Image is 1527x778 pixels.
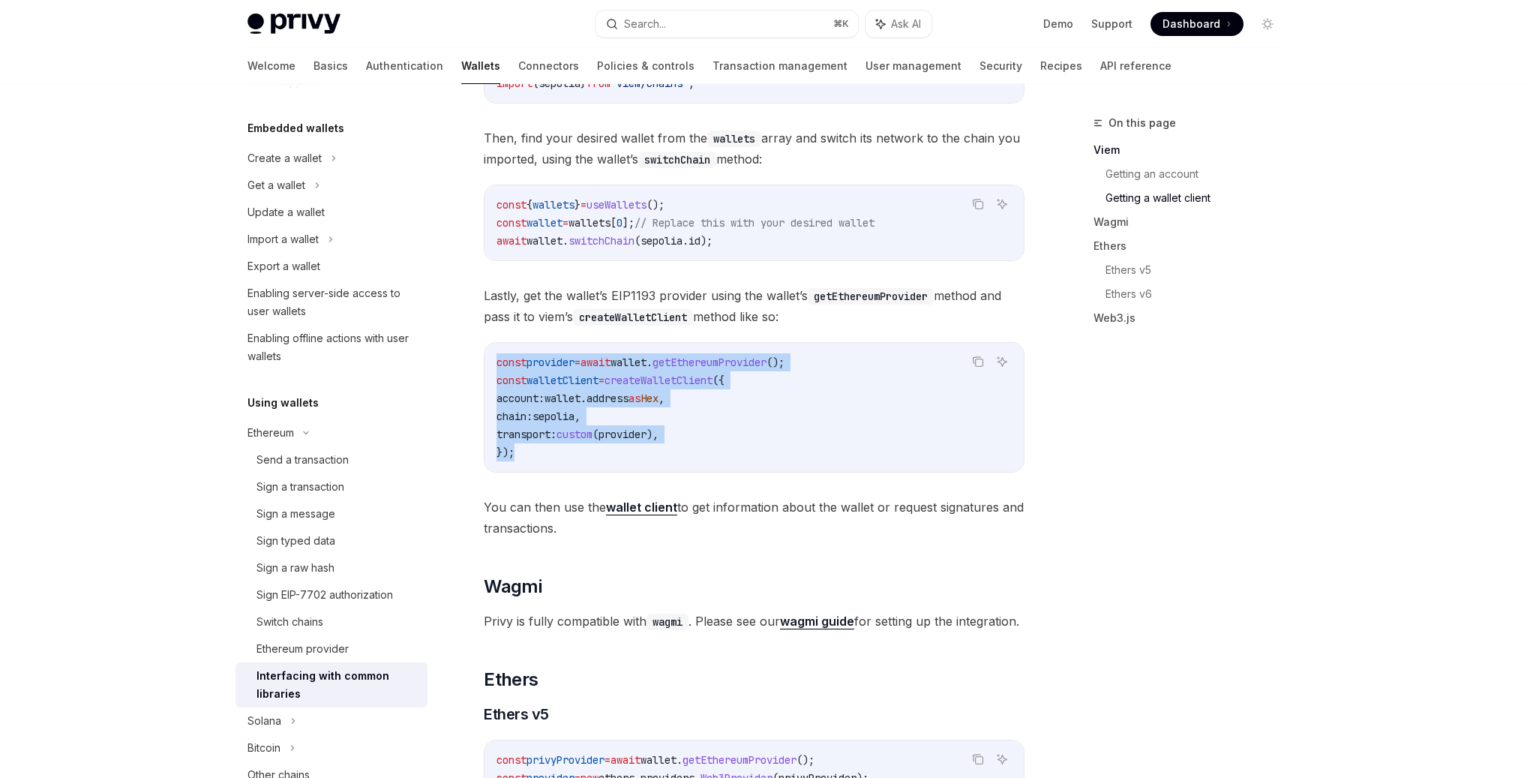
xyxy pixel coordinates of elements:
[640,753,676,767] span: wallet
[610,753,640,767] span: await
[968,194,988,214] button: Copy the contents from the code block
[580,392,586,405] span: .
[616,216,622,230] span: 0
[256,505,335,523] div: Sign a message
[526,374,598,387] span: walletClient
[1091,17,1132,32] a: Support
[658,392,664,405] span: ,
[865,48,961,84] a: User management
[707,131,761,147] code: wallets
[646,428,658,441] span: ),
[992,352,1012,371] button: Ask AI
[638,152,716,168] code: switchChain
[235,635,427,662] a: Ethereum provider
[1093,234,1291,258] a: Ethers
[968,352,988,371] button: Copy the contents from the code block
[526,356,574,369] span: provider
[1255,12,1279,36] button: Toggle dark mode
[247,48,295,84] a: Welcome
[526,753,604,767] span: privyProvider
[496,428,556,441] span: transport:
[496,446,514,459] span: });
[1150,12,1243,36] a: Dashboard
[484,704,549,725] span: Ethers v5
[688,234,700,248] span: id
[313,48,348,84] a: Basics
[484,285,1024,327] span: Lastly, get the wallet’s EIP1193 provider using the wallet’s method and pass it to viem’s method ...
[366,48,443,84] a: Authentication
[968,749,988,769] button: Copy the contents from the code block
[526,198,532,212] span: {
[235,527,427,554] a: Sign typed data
[235,325,427,370] a: Enabling offline actions with user wallets
[574,198,580,212] span: }
[808,288,934,305] code: getEthereumProvider
[606,500,677,515] a: wallet client
[526,216,562,230] span: wallet
[865,11,931,38] button: Ask AI
[256,586,393,604] div: Sign EIP-7702 authorization
[496,753,526,767] span: const
[256,451,349,469] div: Send a transaction
[235,446,427,473] a: Send a transaction
[598,428,646,441] span: provider
[676,753,682,767] span: .
[682,234,688,248] span: .
[235,608,427,635] a: Switch chains
[580,198,586,212] span: =
[833,18,849,30] span: ⌘ K
[532,198,574,212] span: wallets
[634,234,640,248] span: (
[256,532,335,550] div: Sign typed data
[1043,17,1073,32] a: Demo
[247,394,319,412] h5: Using wallets
[652,356,766,369] span: getEthereumProvider
[682,753,796,767] span: getEthereumProvider
[573,309,693,326] code: createWalletClient
[496,356,526,369] span: const
[484,497,1024,539] span: You can then use the to get information about the wallet or request signatures and transactions.
[1093,210,1291,234] a: Wagmi
[484,575,541,599] span: Wagmi
[247,329,418,365] div: Enabling offline actions with user wallets
[604,753,610,767] span: =
[484,611,1024,632] span: Privy is fully compatible with . Please see our for setting up the integration.
[235,473,427,500] a: Sign a transaction
[610,216,616,230] span: [
[992,749,1012,769] button: Ask AI
[1105,186,1291,210] a: Getting a wallet client
[496,216,526,230] span: const
[580,356,610,369] span: await
[766,356,784,369] span: ();
[604,374,712,387] span: createWalletClient
[256,559,334,577] div: Sign a raw hash
[610,356,646,369] span: wallet
[496,392,544,405] span: account:
[712,374,724,387] span: ({
[597,48,694,84] a: Policies & controls
[796,753,814,767] span: ();
[586,392,628,405] span: address
[247,739,280,757] div: Bitcoin
[532,410,574,423] span: sepolia
[256,640,349,658] div: Ethereum provider
[247,257,320,275] div: Export a wallet
[484,668,538,692] span: Ethers
[1040,48,1082,84] a: Recipes
[235,280,427,325] a: Enabling server-side access to user wallets
[891,17,921,32] span: Ask AI
[247,176,305,194] div: Get a wallet
[628,392,640,405] span: as
[544,392,580,405] span: wallet
[235,500,427,527] a: Sign a message
[1105,162,1291,186] a: Getting an account
[700,234,712,248] span: );
[247,149,322,167] div: Create a wallet
[247,119,344,137] h5: Embedded wallets
[461,48,500,84] a: Wallets
[247,284,418,320] div: Enabling server-side access to user wallets
[634,216,874,230] span: // Replace this with your desired wallet
[1105,258,1291,282] a: Ethers v5
[574,410,580,423] span: ,
[640,234,682,248] span: sepolia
